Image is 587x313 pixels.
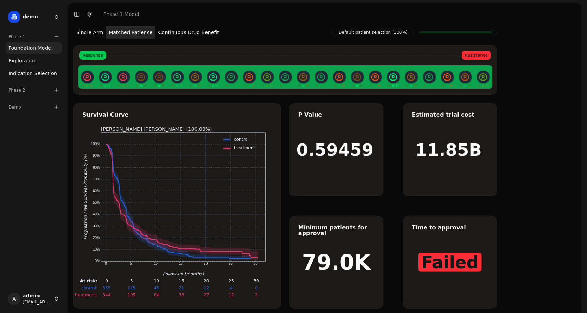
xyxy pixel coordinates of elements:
a: Indication Selection [6,68,62,79]
div: Demo [6,102,62,113]
text: Progression Free Survival Probability (%) [83,154,88,240]
text: 60% [93,189,100,193]
text: 0 [105,262,107,265]
text: 10 [154,278,159,283]
text: 15 [179,278,184,283]
span: Indication Selection [8,70,57,77]
button: Matched Patience [106,26,155,39]
button: demo [6,8,62,25]
span: Foundation Model [8,44,53,51]
button: Continuous Drug Benefit [155,26,222,39]
text: 15 [179,262,183,265]
text: 25 [229,278,234,283]
text: 20 [204,262,208,265]
text: 4 [230,286,233,290]
text: control [234,137,249,142]
button: Toggle Sidebar [72,9,82,19]
text: 25 [229,262,233,265]
nav: breadcrumb [103,11,139,18]
div: Survival Curve [82,112,272,118]
span: admin [23,293,51,299]
text: 80% [93,166,100,170]
span: A [8,293,20,305]
div: Phase 2 [6,85,62,96]
h1: 0.59459 [297,141,374,158]
text: 20% [93,236,100,240]
button: Toggle Dark Mode [85,9,95,19]
button: Aadmin[EMAIL_ADDRESS] [6,290,62,307]
text: 12 [204,286,209,290]
a: Foundation Model [6,42,62,54]
a: Phase 1 Model [103,11,139,18]
text: 36 [179,293,184,297]
text: 30 [254,262,258,265]
text: Follow-up [months] [163,271,204,276]
text: 0 [255,286,258,290]
text: 100% [91,142,100,146]
text: 10 [154,262,158,265]
text: 30 [253,278,259,283]
text: 45 [154,286,159,290]
text: 12 [229,293,234,297]
text: 5 [130,262,132,265]
button: Single Arm [73,26,106,39]
text: 20 [204,278,209,283]
text: 10% [93,247,100,251]
text: treatment: [75,293,97,297]
text: 0% [95,259,100,263]
span: [EMAIL_ADDRESS] [23,299,51,305]
text: 27 [204,293,209,297]
h1: 11.85B [415,141,482,158]
a: Exploration [6,55,62,66]
text: 90% [93,154,100,158]
text: treatment [234,146,255,151]
text: 5 [130,278,133,283]
text: 50% [93,201,100,204]
text: [PERSON_NAME] [PERSON_NAME] (100.00%) [101,126,212,132]
text: 30% [93,224,100,228]
span: Default patient selection (100%) [333,29,414,36]
text: 105 [127,293,136,297]
text: 2 [255,293,258,297]
text: control: [81,286,97,290]
h1: 79.0K [302,252,371,273]
span: Response [79,51,106,60]
text: 70% [93,177,100,181]
div: Phase 1 [6,31,62,42]
text: 355 [103,286,111,290]
span: Failed [418,253,482,272]
text: 344 [103,293,111,297]
text: 21 [179,286,184,290]
text: At risk: [80,278,97,283]
text: 64 [154,293,159,297]
text: 115 [127,286,136,290]
span: Resistance [462,51,491,60]
span: demo [23,14,51,20]
text: 40% [93,212,100,216]
text: 0 [105,278,108,283]
span: Exploration [8,57,37,64]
